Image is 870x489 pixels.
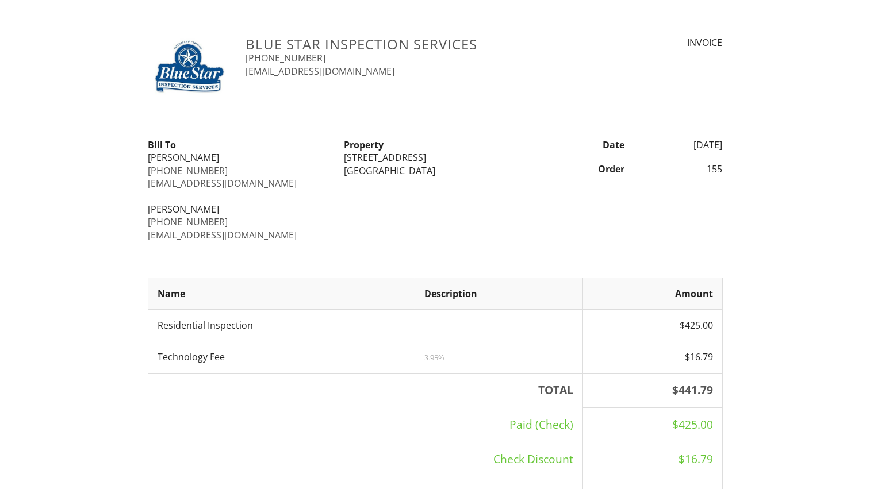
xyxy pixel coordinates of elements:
[415,278,582,309] th: Description
[148,203,330,215] div: [PERSON_NAME]
[148,442,582,476] td: Check Discount
[582,278,722,309] th: Amount
[344,138,384,151] strong: Property
[148,373,582,407] th: TOTAL
[246,52,325,64] a: [PHONE_NUMBER]
[582,407,722,442] td: $425.00
[582,341,722,373] td: $16.79
[533,138,631,151] div: Date
[533,163,631,175] div: Order
[589,36,722,49] div: INVOICE
[344,164,526,177] div: [GEOGRAPHIC_DATA]
[148,278,415,309] th: Name
[148,138,176,151] strong: Bill To
[631,163,730,175] div: 155
[582,373,722,407] th: $441.79
[344,151,526,164] div: [STREET_ADDRESS]
[582,309,722,341] td: $425.00
[148,341,415,373] td: Technology Fee
[148,36,232,99] img: BlueStarInspectionServices-logo.jpg
[631,138,730,151] div: [DATE]
[148,177,297,190] a: [EMAIL_ADDRESS][DOMAIN_NAME]
[148,151,330,164] div: [PERSON_NAME]
[148,164,228,177] a: [PHONE_NUMBER]
[246,36,575,52] h3: Blue Star Inspection Services
[148,407,582,442] td: Paid (Check)
[148,309,415,341] td: Residential Inspection
[148,215,228,228] a: [PHONE_NUMBER]
[246,65,394,78] a: [EMAIL_ADDRESS][DOMAIN_NAME]
[424,353,573,362] div: 3.95%
[582,442,722,476] td: $16.79
[148,229,297,241] a: [EMAIL_ADDRESS][DOMAIN_NAME]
